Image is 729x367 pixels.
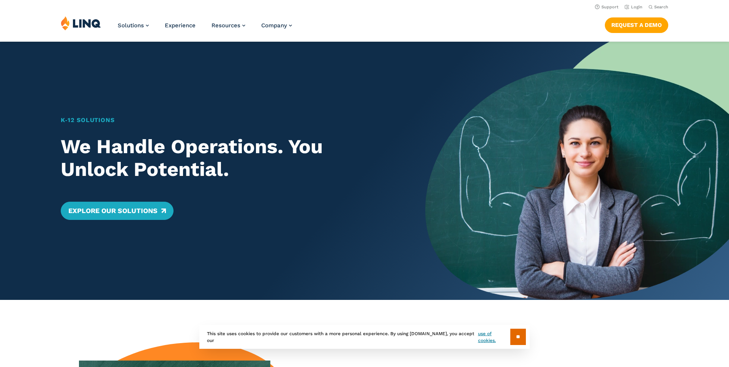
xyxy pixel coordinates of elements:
[118,22,149,29] a: Solutions
[165,22,196,29] a: Experience
[61,202,174,220] a: Explore Our Solutions
[61,116,396,125] h1: K‑12 Solutions
[605,16,668,33] nav: Button Navigation
[261,22,292,29] a: Company
[211,22,245,29] a: Resources
[425,42,729,300] img: Home Banner
[605,17,668,33] a: Request a Demo
[654,5,668,9] span: Search
[261,22,287,29] span: Company
[61,135,396,181] h2: We Handle Operations. You Unlock Potential.
[211,22,240,29] span: Resources
[118,22,144,29] span: Solutions
[199,325,530,349] div: This site uses cookies to provide our customers with a more personal experience. By using [DOMAIN...
[595,5,619,9] a: Support
[478,330,510,344] a: use of cookies.
[118,16,292,41] nav: Primary Navigation
[625,5,642,9] a: Login
[61,16,101,30] img: LINQ | K‑12 Software
[649,4,668,10] button: Open Search Bar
